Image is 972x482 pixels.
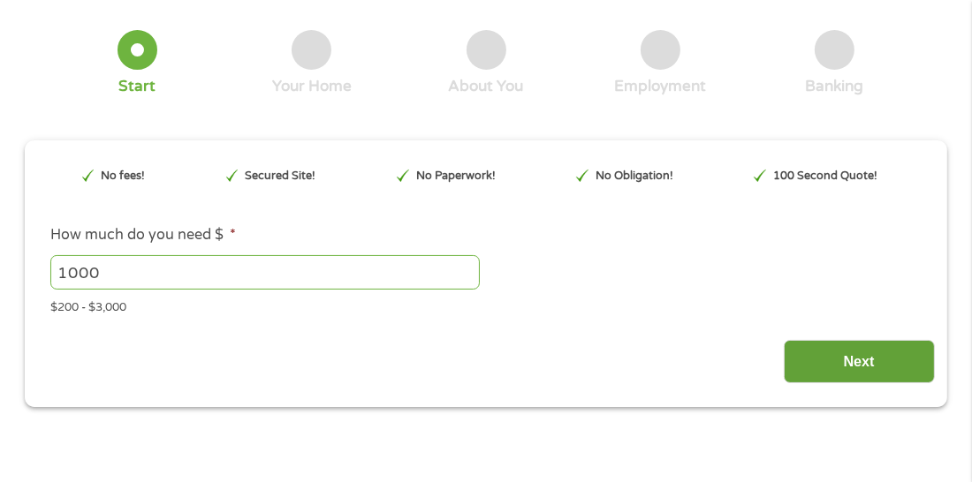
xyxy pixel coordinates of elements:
[784,340,935,383] input: Next
[118,77,156,96] div: Start
[416,168,496,185] p: No Paperwork!
[272,77,352,96] div: Your Home
[596,168,673,185] p: No Obligation!
[50,226,236,245] label: How much do you need $
[101,168,145,185] p: No fees!
[773,168,877,185] p: 100 Second Quote!
[614,77,706,96] div: Employment
[245,168,315,185] p: Secured Site!
[449,77,524,96] div: About You
[50,292,922,316] div: $200 - $3,000
[806,77,864,96] div: Banking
